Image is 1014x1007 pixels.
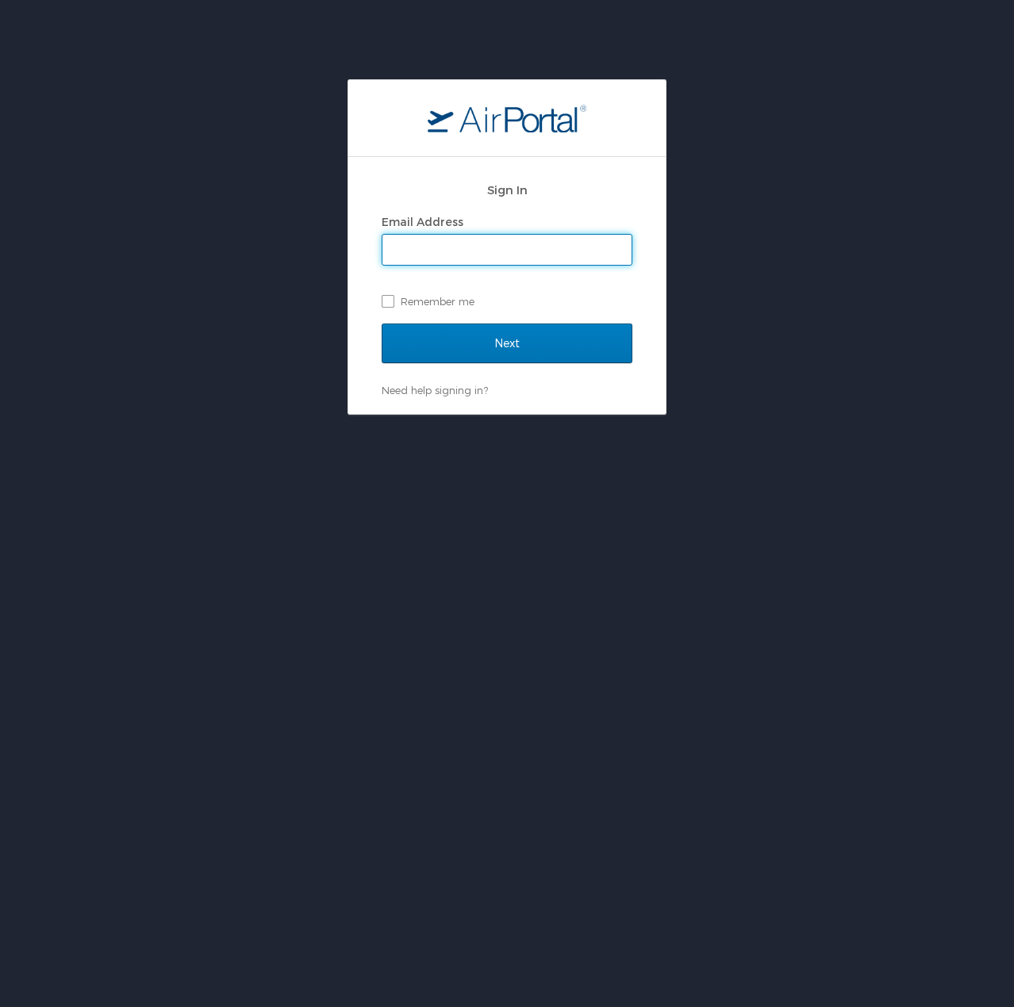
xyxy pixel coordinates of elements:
[382,384,488,396] a: Need help signing in?
[382,289,632,313] label: Remember me
[428,104,586,132] img: logo
[382,181,632,199] h2: Sign In
[382,324,632,363] input: Next
[382,215,463,228] label: Email Address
